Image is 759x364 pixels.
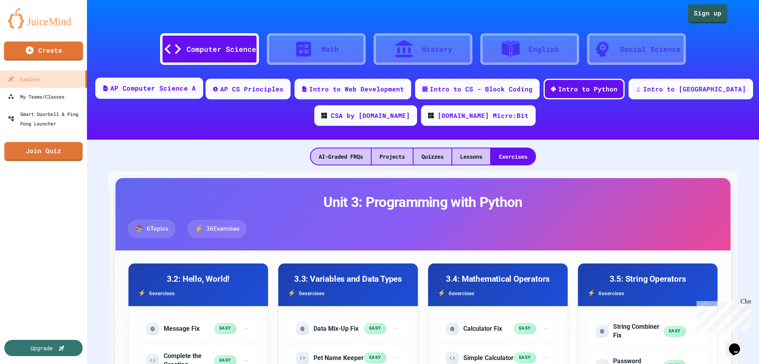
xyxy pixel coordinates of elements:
[288,316,408,342] div: Start exercise: Data Mix-Up Fix (easy difficulty, fix problem)
[243,323,250,334] span: →
[4,42,83,61] a: Create
[413,148,451,165] div: Quizzes
[364,323,386,334] span: easy
[128,194,718,210] h2: Unit 3: Programming with Python
[135,224,143,234] span: 📚
[138,273,259,285] h3: 3.2: Hello, World!
[422,44,452,55] div: History
[664,326,686,337] span: easy
[587,288,708,298] div: 6 exercise s
[8,92,64,101] div: My Teams/Classes
[726,332,751,356] iframe: chat widget
[220,84,283,94] div: AP CS Principles
[206,224,240,233] span: 36 Exercises
[313,354,364,362] h5: Pet Name Keeper
[438,111,529,120] div: [DOMAIN_NAME] Micro:Bit
[138,288,259,298] div: 6 exercise s
[372,148,413,165] div: Projects
[438,316,558,342] div: Start exercise: Calculator Fix (easy difficulty, fix problem)
[321,113,327,118] img: CODE_logo_RGB.png
[452,148,490,165] div: Lessons
[613,322,664,340] h5: String Combiner Fix
[463,354,514,362] h5: Simple Calculator
[8,74,40,84] div: Explore
[110,83,196,93] div: AP Computer Science A
[692,326,700,337] span: →
[438,273,558,285] h3: 3.4: Mathematical Operators
[164,324,200,333] h5: Message Fix
[138,316,259,342] div: Start exercise: Message Fix (easy difficulty, fix problem)
[542,323,550,334] span: →
[4,142,83,161] a: Join Quiz
[514,353,536,363] span: easy
[514,323,536,334] span: easy
[393,352,400,364] span: →
[8,8,79,28] img: logo-orange.svg
[643,84,746,94] div: Intro to [GEOGRAPHIC_DATA]
[430,84,532,94] div: Intro to CS - Block Coding
[214,323,236,334] span: easy
[187,44,256,55] div: Computer Science
[331,111,410,120] div: CSA by [DOMAIN_NAME]
[3,3,55,50] div: Chat with us now!Close
[321,44,339,55] div: Math
[147,224,168,233] span: 6 Topics
[587,273,708,285] h3: 3.5: String Operators
[542,352,550,364] span: →
[428,113,434,118] img: CODE_logo_RGB.png
[558,84,617,94] div: Intro to Python
[8,109,84,128] div: Smart Doorbell & Ping Pong Launcher
[438,288,558,298] div: 6 exercise s
[463,324,502,333] h5: Calculator Fix
[587,316,708,347] div: Start exercise: String Combiner Fix (easy difficulty, fix problem)
[309,84,404,94] div: Intro to Web Development
[30,344,53,352] div: Upgrade
[288,273,408,285] h3: 3.3: Variables and Data Types
[688,4,727,23] a: Sign up
[393,323,400,334] span: →
[491,148,535,165] div: Exercises
[313,324,359,333] h5: Data Mix-Up Fix
[194,224,203,234] span: ⚡
[288,288,408,298] div: 6 exercise s
[620,44,681,55] div: Social Science
[311,148,371,165] div: AI-Graded FRQs
[364,353,386,363] span: easy
[693,298,751,332] iframe: chat widget
[529,44,559,55] div: English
